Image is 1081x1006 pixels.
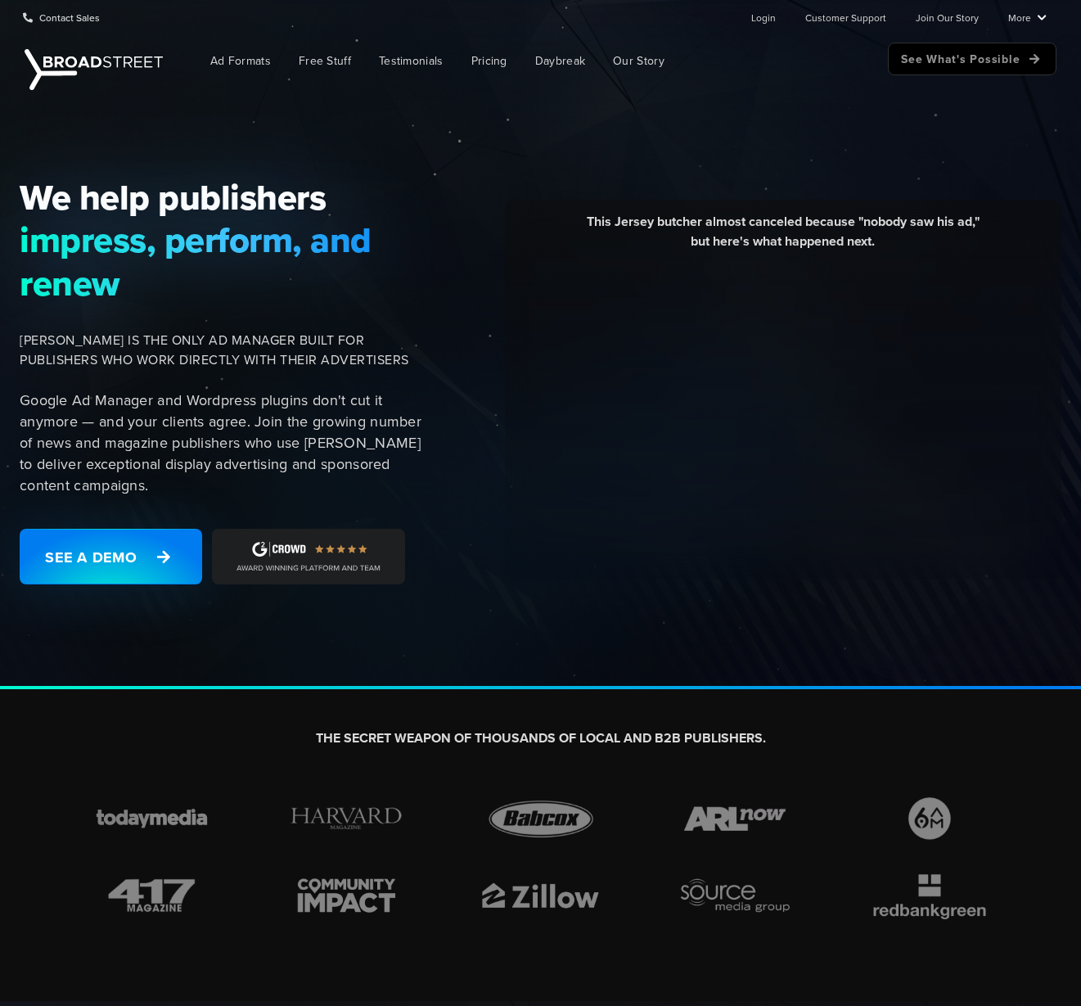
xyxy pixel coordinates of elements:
img: brand-icon [667,793,803,844]
div: This Jersey butcher almost canceled because "nobody saw his ad," but here's what happened next. [517,212,1049,264]
nav: Main [172,34,1056,88]
img: brand-icon [862,870,998,921]
a: More [1008,1,1047,34]
span: Testimonials [379,52,444,70]
img: brand-icon [84,870,220,921]
h2: THE SECRET WEAPON OF THOUSANDS OF LOCAL AND B2B PUBLISHERS. [84,730,998,747]
a: Pricing [459,43,520,79]
a: See What's Possible [888,43,1056,75]
img: brand-icon [473,870,609,921]
span: Pricing [471,52,507,70]
span: We help publishers [20,176,432,219]
a: Join Our Story [916,1,979,34]
img: brand-icon [473,793,609,844]
img: brand-icon [862,793,998,844]
a: Testimonials [367,43,456,79]
a: See a Demo [20,529,202,584]
p: Google Ad Manager and Wordpress plugins don't cut it anymore — and your clients agree. Join the g... [20,390,432,496]
span: Ad Formats [210,52,271,70]
span: Daybreak [535,52,585,70]
img: brand-icon [667,870,803,921]
a: Contact Sales [23,1,100,34]
img: brand-icon [278,870,414,921]
iframe: YouTube video player [517,264,1049,562]
a: Customer Support [805,1,886,34]
img: Broadstreet | The Ad Manager for Small Publishers [25,49,163,90]
img: brand-icon [84,793,220,844]
span: [PERSON_NAME] IS THE ONLY AD MANAGER BUILT FOR PUBLISHERS WHO WORK DIRECTLY WITH THEIR ADVERTISERS [20,331,432,370]
a: Ad Formats [198,43,283,79]
span: impress, perform, and renew [20,219,432,305]
span: Our Story [613,52,664,70]
a: Free Stuff [286,43,363,79]
a: Login [751,1,776,34]
img: brand-icon [278,793,414,844]
a: Our Story [601,43,677,79]
span: Free Stuff [299,52,351,70]
a: Daybreak [523,43,597,79]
